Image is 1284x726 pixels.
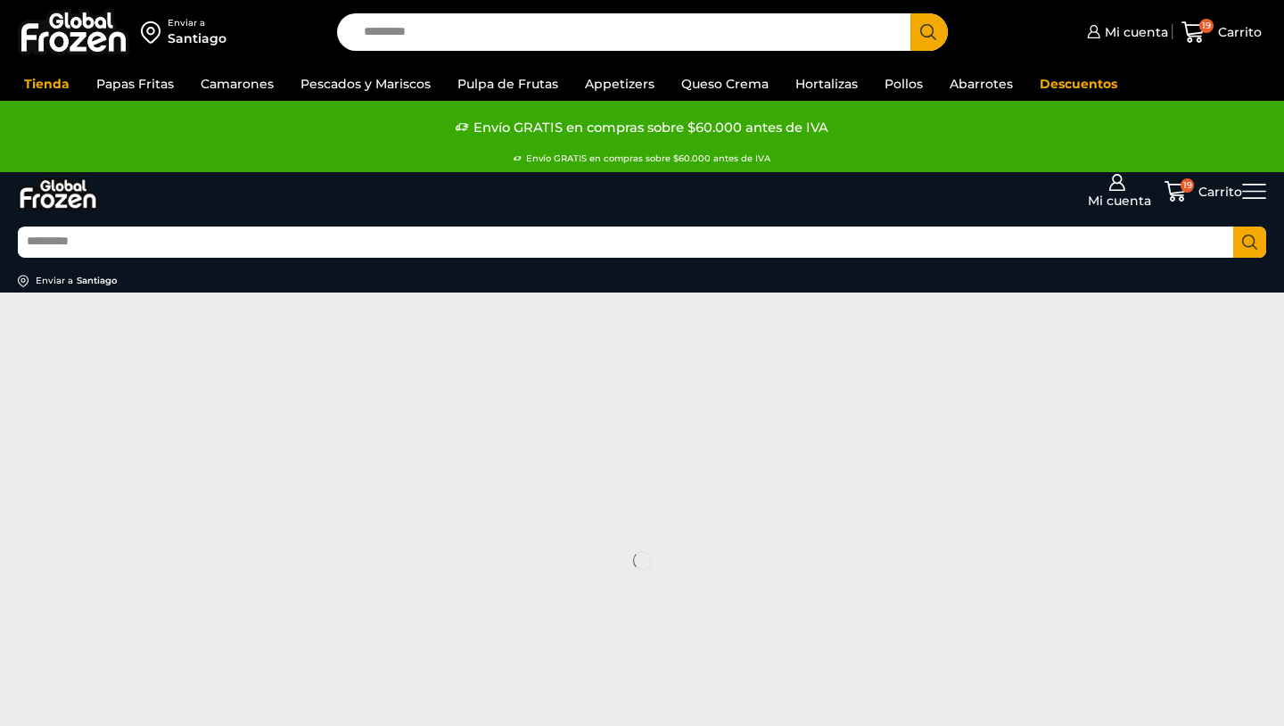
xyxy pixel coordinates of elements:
[1214,23,1262,41] span: Carrito
[36,275,73,287] div: Enviar a
[141,17,168,47] img: address-field-icon.svg
[15,67,78,101] a: Tienda
[1199,19,1214,33] span: 19
[1100,23,1168,41] span: Mi cuenta
[77,275,117,287] div: Santiago
[672,67,778,101] a: Queso Crema
[576,67,663,101] a: Appetizers
[1181,178,1195,193] span: 19
[876,67,932,101] a: Pollos
[1083,192,1151,210] span: Mi cuenta
[1177,12,1266,54] a: 19 Carrito
[449,67,567,101] a: Pulpa de Frutas
[1153,180,1242,202] a: 19 Carrito
[1081,174,1154,210] a: Mi cuenta
[168,29,226,47] div: Santiago
[168,17,226,29] div: Enviar a
[292,67,440,101] a: Pescados y Mariscos
[910,13,948,51] button: Search button
[192,67,283,101] a: Camarones
[941,67,1022,101] a: Abarrotes
[18,275,36,287] img: address-field-icon.svg
[1194,183,1242,201] span: Carrito
[1233,227,1266,258] button: Search button
[786,67,867,101] a: Hortalizas
[1082,14,1168,50] a: Mi cuenta
[87,67,183,101] a: Papas Fritas
[1031,67,1126,101] a: Descuentos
